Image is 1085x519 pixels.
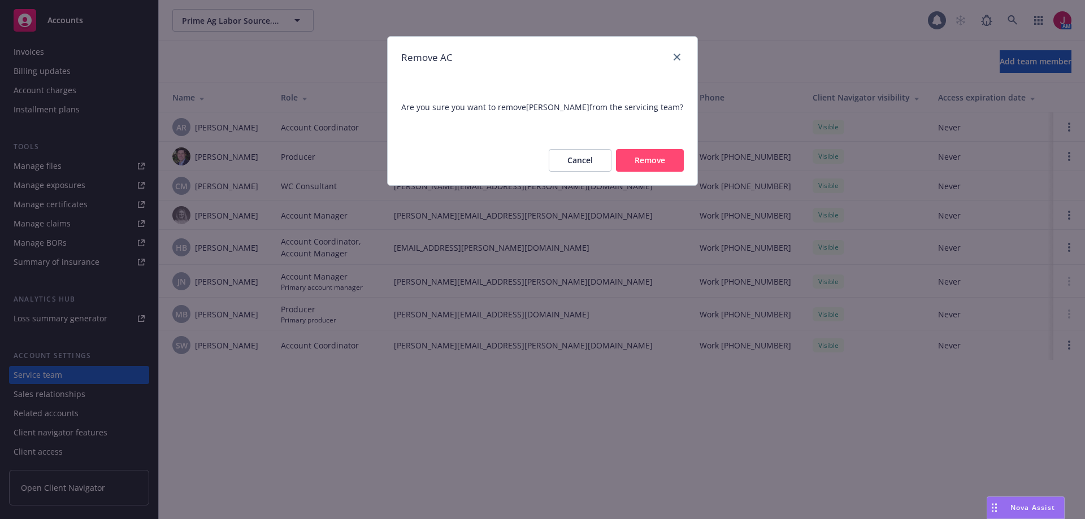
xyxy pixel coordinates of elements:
button: Cancel [549,149,611,172]
a: close [670,50,684,64]
button: Nova Assist [987,496,1065,519]
button: Remove [616,149,684,172]
span: Are you sure you want to remove [PERSON_NAME] from the servicing team? [401,101,684,113]
span: Nova Assist [1010,503,1055,512]
div: Drag to move [987,497,1001,518]
h1: Remove AC [401,50,453,65]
